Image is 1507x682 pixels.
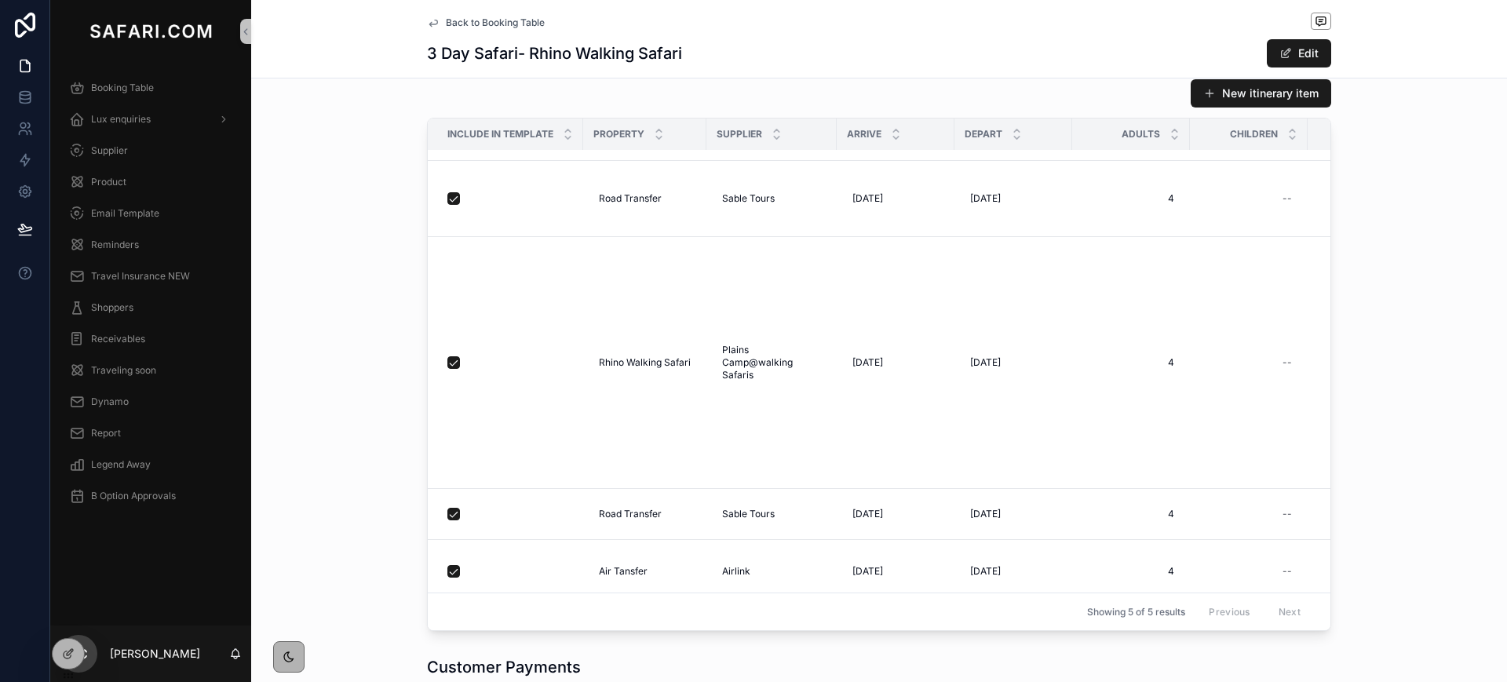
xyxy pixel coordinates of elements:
[50,63,251,531] div: scrollable content
[91,458,151,471] span: Legend Away
[1283,508,1292,520] div: --
[60,137,242,165] a: Supplier
[91,490,176,502] span: B Option Approvals
[60,482,242,510] a: B Option Approvals
[722,508,775,520] span: Sable Tours
[110,646,200,662] p: [PERSON_NAME]
[847,128,881,140] span: Arrive
[427,656,581,678] h1: Customer Payments
[965,128,1002,140] span: Depart
[1283,192,1292,205] div: --
[852,356,883,369] span: [DATE]
[91,239,139,251] span: Reminders
[60,388,242,416] a: Dynamo
[1191,79,1331,108] button: New itinerary item
[91,270,190,283] span: Travel Insurance NEW
[1283,565,1292,578] div: --
[599,192,662,205] span: Road Transfer
[722,565,750,578] span: Airlink
[1230,128,1278,140] span: Children
[60,199,242,228] a: Email Template
[970,565,1001,578] span: [DATE]
[599,356,691,369] span: Rhino Walking Safari
[91,333,145,345] span: Receivables
[60,262,242,290] a: Travel Insurance NEW
[852,565,883,578] span: [DATE]
[1088,508,1174,520] span: 4
[60,356,242,385] a: Traveling soon
[60,168,242,196] a: Product
[593,128,644,140] span: Property
[91,427,121,439] span: Report
[970,356,1001,369] span: [DATE]
[1088,565,1174,578] span: 4
[852,508,883,520] span: [DATE]
[1283,356,1292,369] div: --
[970,508,1001,520] span: [DATE]
[852,192,883,205] span: [DATE]
[60,231,242,259] a: Reminders
[599,565,648,578] span: Air Tansfer
[91,301,133,314] span: Shoppers
[446,16,545,29] span: Back to Booking Table
[1088,356,1174,369] span: 4
[60,450,242,479] a: Legend Away
[91,82,154,94] span: Booking Table
[91,396,129,408] span: Dynamo
[91,144,128,157] span: Supplier
[1087,605,1185,618] span: Showing 5 of 5 results
[722,344,821,381] span: Plains Camp@walking Safaris
[60,325,242,353] a: Receivables
[599,508,662,520] span: Road Transfer
[91,207,159,220] span: Email Template
[722,192,775,205] span: Sable Tours
[1122,128,1160,140] span: Adults
[427,16,545,29] a: Back to Booking Table
[1267,39,1331,67] button: Edit
[86,19,215,44] img: App logo
[60,105,242,133] a: Lux enquiries
[91,176,126,188] span: Product
[1088,192,1174,205] span: 4
[60,74,242,102] a: Booking Table
[60,419,242,447] a: Report
[717,128,762,140] span: Supplier
[91,113,151,126] span: Lux enquiries
[427,42,682,64] h1: 3 Day Safari- Rhino Walking Safari
[60,294,242,322] a: Shoppers
[91,364,156,377] span: Traveling soon
[447,128,553,140] span: Include in template
[970,192,1001,205] span: [DATE]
